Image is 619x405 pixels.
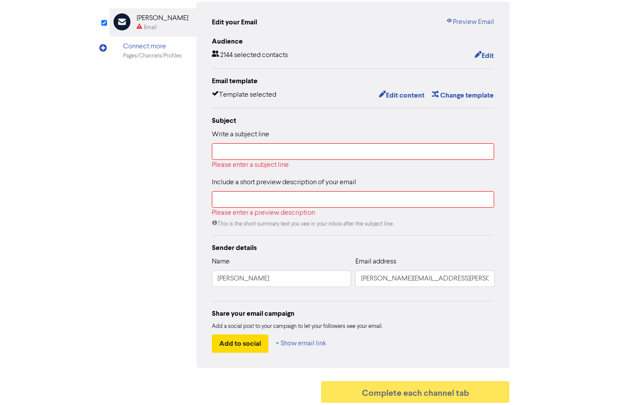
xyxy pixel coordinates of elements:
[110,37,197,65] div: Connect morePages/Channels/Profiles
[321,381,510,403] button: Complete each channel tab
[212,50,288,61] div: 2144 selected contacts
[432,90,494,101] button: Change template
[212,220,495,228] div: This is the short summary text you see in your inbox after the subject line.
[474,50,494,61] button: Edit
[576,363,619,405] iframe: Chat Widget
[123,41,182,52] div: Connect more
[212,76,495,86] div: Email template
[144,24,157,32] div: Email
[446,17,494,27] a: Preview Email
[212,308,495,319] div: Share your email campaign
[137,13,188,24] div: [PERSON_NAME]
[212,90,276,101] div: Template selected
[212,334,268,353] button: Add to social
[212,208,495,218] div: Please enter a preview description
[123,52,182,60] div: Pages/Channels/Profiles
[110,8,197,37] div: [PERSON_NAME]Email
[212,36,495,47] div: Audience
[212,243,495,253] div: Sender details
[212,115,495,126] div: Subject
[275,334,327,353] button: + Show email link
[212,177,356,188] label: Include a short preview description of your email
[212,256,230,267] label: Name
[212,17,257,27] div: Edit your Email
[355,256,396,267] label: Email address
[212,160,495,170] div: Please enter a subject line
[378,90,425,101] button: Edit content
[212,129,269,140] label: Write a subject line
[212,322,495,331] div: Add a social post to your campaign to let your followers see your email.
